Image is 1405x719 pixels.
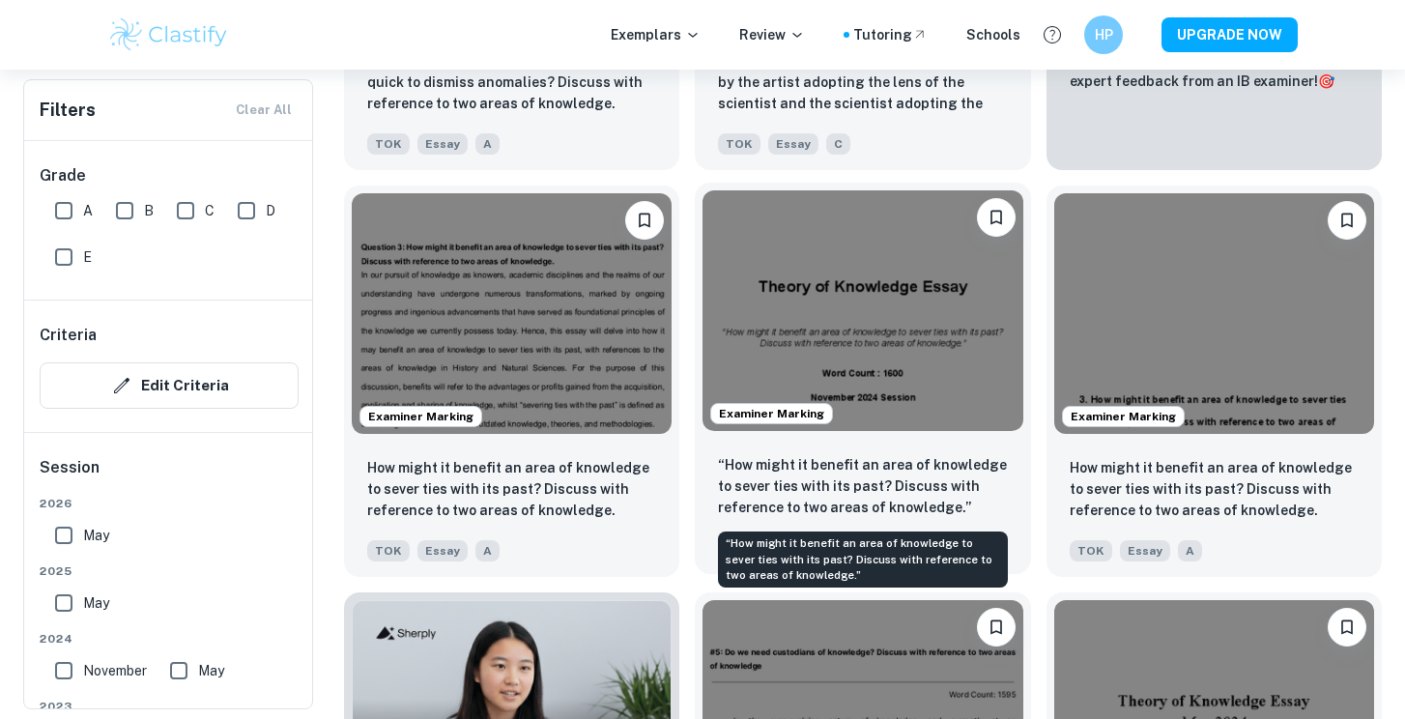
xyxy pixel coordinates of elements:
span: TOK [718,133,760,155]
span: 2026 [40,495,299,512]
button: Bookmark [625,201,664,240]
span: Essay [417,133,468,155]
h6: Session [40,456,299,495]
span: 2024 [40,630,299,647]
p: In the pursuit of knowledge, what is gained by the artist adopting the lens of the scientist and ... [718,50,1007,116]
button: Bookmark [1328,201,1366,240]
button: Bookmark [977,198,1016,237]
span: B [144,200,154,221]
p: How might it benefit an area of knowledge to sever ties with its past? Discuss with reference to ... [1070,457,1359,521]
span: Examiner Marking [360,408,481,425]
img: Clastify logo [107,15,230,54]
a: Schools [966,24,1020,45]
span: A [1178,540,1202,561]
p: Want full marks on your TOK Essay ? Get expert feedback from an IB examiner! [1070,49,1359,92]
h6: Criteria [40,324,97,347]
a: Tutoring [853,24,928,45]
span: Essay [417,540,468,561]
span: TOK [367,540,410,561]
button: Edit Criteria [40,362,299,409]
span: November [83,660,147,681]
span: 2023 [40,698,299,715]
span: May [83,525,109,546]
span: TOK [367,133,410,155]
span: E [83,246,92,268]
button: UPGRADE NOW [1161,17,1298,52]
span: 2025 [40,562,299,580]
button: Bookmark [1328,608,1366,647]
button: Bookmark [977,608,1016,647]
span: A [475,540,500,561]
img: TOK Essay example thumbnail: “How might it benefit an area of knowled [702,190,1022,430]
span: 🎯 [1318,73,1334,89]
span: Examiner Marking [1063,408,1184,425]
span: May [198,660,224,681]
p: Review [739,24,805,45]
img: TOK Essay example thumbnail: How might it benefit an area of knowledg [352,193,672,433]
span: D [266,200,275,221]
span: C [826,133,850,155]
p: How might it benefit an area of knowledge to sever ties with its past? Discuss with reference to ... [367,457,656,521]
img: TOK Essay example thumbnail: How might it benefit an area of knowledg [1054,193,1374,433]
span: May [83,592,109,614]
span: TOK [1070,540,1112,561]
span: Essay [768,133,818,155]
h6: Grade [40,164,299,187]
p: In the production of knowledge, are we too quick to dismiss anomalies? Discuss with reference to ... [367,50,656,114]
a: Examiner MarkingBookmark“How might it benefit an area of knowledge to sever ties with its past? D... [695,186,1030,576]
button: HP [1084,15,1123,54]
a: Examiner MarkingBookmarkHow might it benefit an area of knowledge to sever ties with its past? Di... [1047,186,1382,576]
h6: HP [1093,24,1115,45]
span: A [475,133,500,155]
span: Essay [1120,540,1170,561]
p: “How might it benefit an area of knowledge to sever ties with its past? Discuss with reference to... [718,454,1007,518]
h6: Filters [40,97,96,124]
span: A [83,200,93,221]
button: Help and Feedback [1036,18,1069,51]
p: Exemplars [611,24,701,45]
span: C [205,200,215,221]
span: Examiner Marking [711,405,832,422]
a: Examiner MarkingBookmarkHow might it benefit an area of knowledge to sever ties with its past? Di... [344,186,679,576]
div: “How might it benefit an area of knowledge to sever ties with its past? Discuss with reference to... [718,532,1008,588]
